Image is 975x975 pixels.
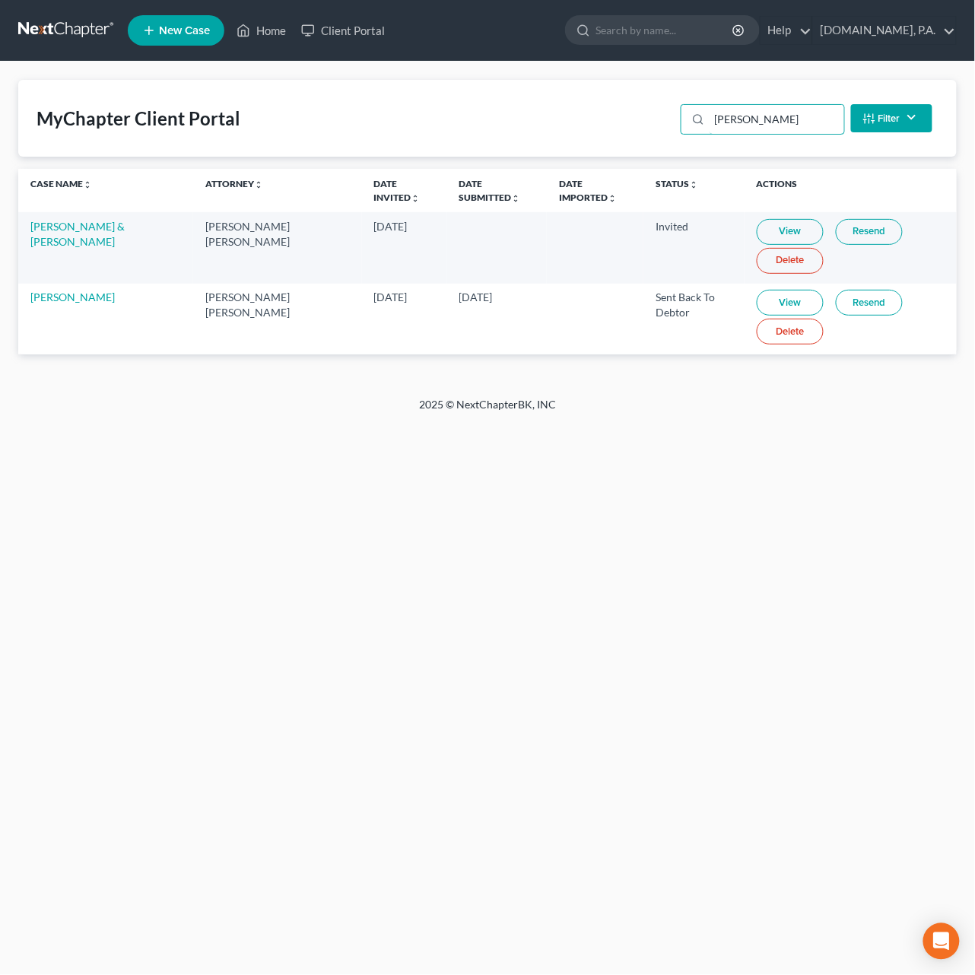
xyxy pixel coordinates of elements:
[54,397,921,424] div: 2025 © NextChapterBK, INC
[851,104,932,132] button: Filter
[757,290,824,316] a: View
[205,178,263,189] a: Attorneyunfold_more
[30,220,125,248] a: [PERSON_NAME] & [PERSON_NAME]
[459,178,521,202] a: Date Submittedunfold_more
[83,180,92,189] i: unfold_more
[374,220,408,233] span: [DATE]
[30,291,115,303] a: [PERSON_NAME]
[374,178,421,202] a: Date Invitedunfold_more
[643,212,745,283] td: Invited
[836,219,903,245] a: Resend
[294,17,392,44] a: Client Portal
[923,923,960,960] div: Open Intercom Messenger
[710,105,844,134] input: Search...
[30,178,92,189] a: Case Nameunfold_more
[512,194,521,203] i: unfold_more
[643,284,745,354] td: Sent Back To Debtor
[689,180,698,189] i: unfold_more
[836,290,903,316] a: Resend
[813,17,956,44] a: [DOMAIN_NAME], P.A.
[761,17,811,44] a: Help
[254,180,263,189] i: unfold_more
[229,17,294,44] a: Home
[757,248,824,274] a: Delete
[411,194,421,203] i: unfold_more
[193,212,361,283] td: [PERSON_NAME] [PERSON_NAME]
[595,16,735,44] input: Search by name...
[757,319,824,345] a: Delete
[459,291,493,303] span: [DATE]
[193,284,361,354] td: [PERSON_NAME] [PERSON_NAME]
[559,178,617,202] a: Date Importedunfold_more
[745,169,957,212] th: Actions
[656,178,698,189] a: Statusunfold_more
[757,219,824,245] a: View
[37,106,240,131] div: MyChapter Client Portal
[608,194,617,203] i: unfold_more
[159,25,210,37] span: New Case
[374,291,408,303] span: [DATE]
